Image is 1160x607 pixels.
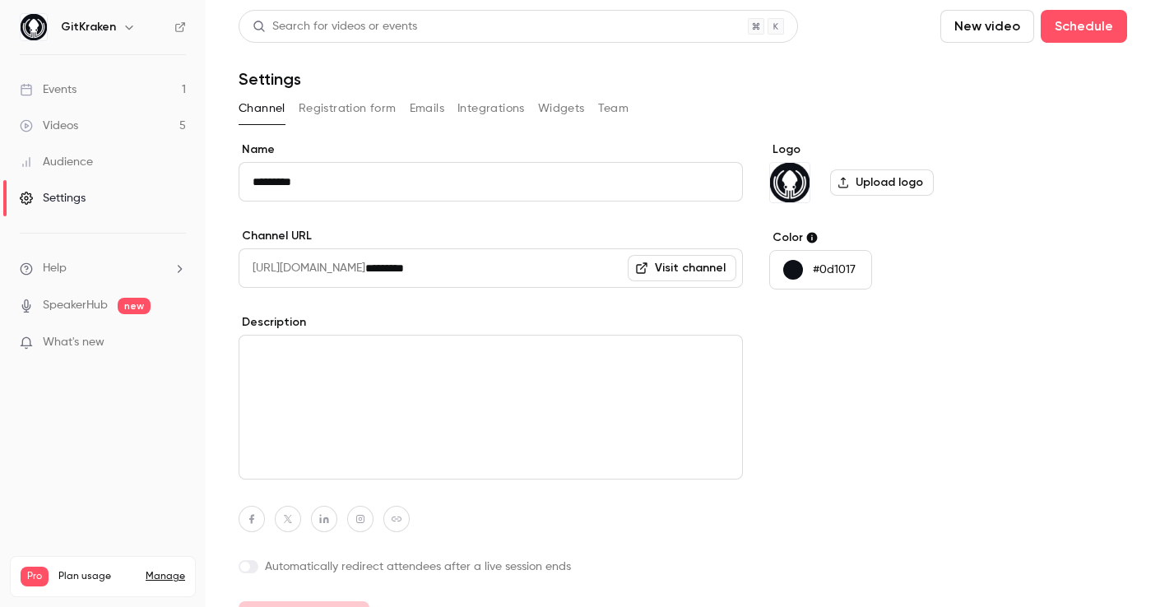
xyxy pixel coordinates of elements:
span: new [118,298,151,314]
button: Schedule [1041,10,1127,43]
div: Videos [20,118,78,134]
label: Channel URL [239,228,743,244]
li: help-dropdown-opener [20,260,186,277]
iframe: Noticeable Trigger [166,336,186,350]
button: Team [598,95,629,122]
label: Color [769,229,1022,246]
label: Logo [769,141,1022,158]
button: Emails [410,95,444,122]
img: GitKraken [770,163,810,202]
a: Manage [146,570,185,583]
label: Upload logo [830,169,934,196]
span: What's new [43,334,104,351]
span: Plan usage [58,570,136,583]
span: [URL][DOMAIN_NAME] [239,248,365,288]
button: Channel [239,95,285,122]
span: Pro [21,567,49,586]
h1: Settings [239,69,301,89]
span: Help [43,260,67,277]
a: SpeakerHub [43,297,108,314]
label: Automatically redirect attendees after a live session ends [239,558,743,575]
button: #0d1017 [769,250,872,290]
button: Widgets [538,95,585,122]
label: Description [239,314,743,331]
div: Audience [20,154,93,170]
div: Search for videos or events [253,18,417,35]
p: #0d1017 [813,262,856,278]
div: Settings [20,190,86,206]
h6: GitKraken [61,19,116,35]
a: Visit channel [628,255,736,281]
div: Events [20,81,77,98]
button: Integrations [457,95,525,122]
button: Registration form [299,95,397,122]
button: New video [940,10,1034,43]
img: GitKraken [21,14,47,40]
label: Name [239,141,743,158]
